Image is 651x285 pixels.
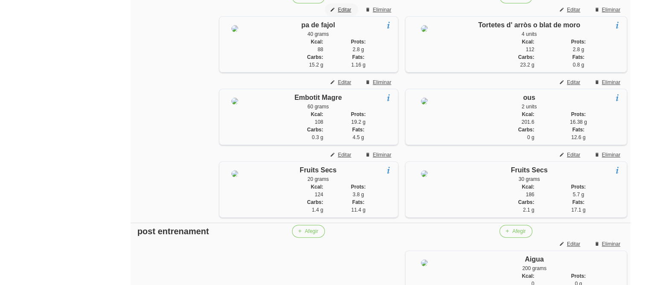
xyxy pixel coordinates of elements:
[525,256,543,263] span: Aigua
[307,31,329,37] span: 40 grams
[572,54,584,60] strong: Fats:
[554,76,587,89] button: Editar
[522,265,546,271] span: 200 grams
[518,54,534,60] strong: Carbs:
[512,227,525,235] span: Afegir
[353,134,364,140] span: 4.5 g
[522,104,537,110] span: 2 units
[572,62,584,68] span: 0.8 g
[527,134,534,140] span: 0 g
[292,225,325,238] button: Afegir
[554,238,587,250] button: Editar
[231,25,238,32] img: 8ea60705-12ae-42e8-83e1-4ba62b1261d5%2Ffoods%2F52975-pan-integral-jpg.jpg
[571,134,585,140] span: 12.6 g
[522,111,534,117] strong: Kcal:
[231,98,238,105] img: 8ea60705-12ae-42e8-83e1-4ba62b1261d5%2Ffoods%2F11072-pernil-i-llom-jpg.jpg
[602,151,620,159] span: Eliminar
[589,238,627,250] button: Eliminar
[519,176,540,182] span: 30 grams
[572,192,584,198] span: 5.7 g
[351,39,366,45] strong: Prots:
[572,127,584,133] strong: Fats:
[526,47,534,52] span: 112
[571,111,586,117] strong: Prots:
[571,184,586,190] strong: Prots:
[589,3,627,16] button: Eliminar
[353,192,364,198] span: 3.8 g
[522,31,537,37] span: 4 units
[522,184,534,190] strong: Kcal:
[522,273,534,279] strong: Kcal:
[134,225,212,238] div: post entrenament
[421,259,428,266] img: 8ea60705-12ae-42e8-83e1-4ba62b1261d5%2Ffoods%2F55668-download-12-jpeg.jpeg
[318,47,323,52] span: 88
[338,79,351,86] span: Editar
[589,148,627,161] button: Eliminar
[522,119,534,125] span: 201.6
[338,151,351,159] span: Editar
[421,25,428,32] img: 8ea60705-12ae-42e8-83e1-4ba62b1261d5%2Ffoods%2F35747-tortetes-jpg.jpg
[351,62,365,68] span: 1.16 g
[315,119,323,125] span: 108
[309,62,323,68] span: 15.2 g
[312,207,323,213] span: 1.4 g
[554,3,587,16] button: Editar
[353,47,364,52] span: 2.8 g
[602,240,620,248] span: Eliminar
[300,166,336,174] span: Fruits Secs
[352,127,365,133] strong: Fats:
[307,104,329,110] span: 60 grams
[351,207,365,213] span: 11.4 g
[307,176,329,182] span: 20 grams
[571,39,586,45] strong: Prots:
[305,227,318,235] span: Afegir
[520,62,534,68] span: 23.2 g
[499,225,532,238] button: Afegir
[567,240,580,248] span: Editar
[572,199,584,205] strong: Fats:
[325,148,358,161] button: Editar
[295,94,342,101] span: Embotit Magre
[373,6,391,14] span: Eliminar
[373,151,391,159] span: Eliminar
[522,39,534,45] strong: Kcal:
[307,199,323,205] strong: Carbs:
[373,79,391,86] span: Eliminar
[572,47,584,52] span: 2.8 g
[312,134,323,140] span: 0.3 g
[301,21,335,29] span: pa de fajol
[554,148,587,161] button: Editar
[571,273,586,279] strong: Prots:
[523,94,535,101] span: ous
[325,3,358,16] button: Editar
[526,192,534,198] span: 186
[338,6,351,14] span: Editar
[518,127,534,133] strong: Carbs:
[351,111,366,117] strong: Prots:
[571,207,585,213] span: 17.1 g
[352,199,365,205] strong: Fats:
[570,119,587,125] span: 16.38 g
[311,111,323,117] strong: Kcal:
[421,98,428,105] img: 8ea60705-12ae-42e8-83e1-4ba62b1261d5%2Ffoods%2F97164-ous-jpg.jpg
[360,76,398,89] button: Eliminar
[511,166,547,174] span: Fruits Secs
[351,184,366,190] strong: Prots:
[307,127,323,133] strong: Carbs:
[311,184,323,190] strong: Kcal:
[311,39,323,45] strong: Kcal:
[307,54,323,60] strong: Carbs:
[352,54,365,60] strong: Fats:
[567,151,580,159] span: Editar
[351,119,365,125] span: 19.2 g
[567,6,580,14] span: Editar
[567,79,580,86] span: Editar
[602,79,620,86] span: Eliminar
[325,76,358,89] button: Editar
[523,207,534,213] span: 2.1 g
[315,192,323,198] span: 124
[589,76,627,89] button: Eliminar
[360,148,398,161] button: Eliminar
[518,199,534,205] strong: Carbs:
[360,3,398,16] button: Eliminar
